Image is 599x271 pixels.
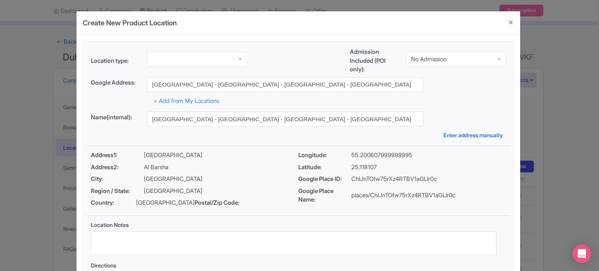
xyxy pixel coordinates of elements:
[91,57,141,66] label: Location type:
[195,198,248,207] span: Postal/Zip Code:
[91,163,144,172] span: Address2:
[350,48,400,74] label: Admission Included (POI only):
[351,151,412,160] p: 55.200607999999995
[411,56,447,63] div: No Admission
[144,151,202,160] p: [GEOGRAPHIC_DATA]
[136,198,195,207] p: [GEOGRAPHIC_DATA]
[351,163,377,172] p: 25.118107
[351,175,437,184] p: ChIJnTOfw75rXz4RTBV1aGLlr0c
[144,175,202,184] p: [GEOGRAPHIC_DATA]
[144,163,168,172] p: Al Barsha
[91,187,144,196] span: Region / State:
[144,187,202,196] p: [GEOGRAPHIC_DATA]
[83,18,177,28] h4: Create New Product Location
[502,11,520,34] button: Close
[91,113,141,122] label: Name(internal):
[91,151,144,160] span: Address1:
[298,163,351,172] span: Latitude:
[351,191,455,200] p: places/ChIJnTOfw75rXz4RTBV1aGLlr0c
[91,175,144,184] span: City:
[443,131,506,139] a: Enter address manually
[298,187,351,204] span: Google Place Name:
[298,151,351,160] span: Longitude:
[91,262,116,269] span: Directions
[91,78,141,87] label: Google Address:
[298,175,351,184] span: Google Place ID:
[153,97,219,105] a: + Add from My Locations
[91,221,129,228] span: Location Notes
[572,244,591,263] div: Open Intercom Messenger
[147,77,424,92] input: Search address
[91,198,136,207] span: Country:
